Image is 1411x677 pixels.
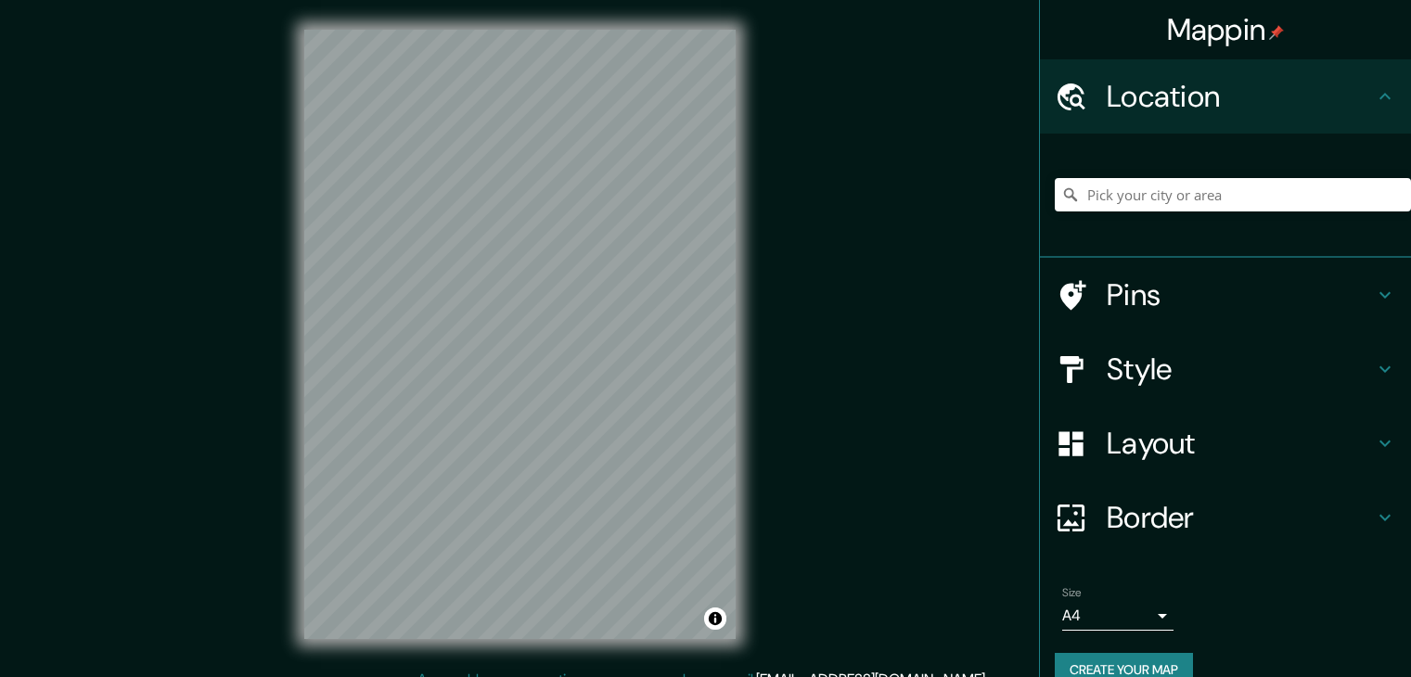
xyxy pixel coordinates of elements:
h4: Mappin [1167,11,1285,48]
canvas: Map [304,30,736,639]
label: Size [1062,585,1082,601]
div: Style [1040,332,1411,406]
h4: Border [1107,499,1374,536]
div: Border [1040,480,1411,555]
input: Pick your city or area [1055,178,1411,211]
div: Location [1040,59,1411,134]
img: pin-icon.png [1269,25,1284,40]
h4: Pins [1107,276,1374,313]
h4: Style [1107,351,1374,388]
div: Layout [1040,406,1411,480]
div: A4 [1062,601,1174,631]
h4: Layout [1107,425,1374,462]
button: Toggle attribution [704,607,726,630]
h4: Location [1107,78,1374,115]
div: Pins [1040,258,1411,332]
